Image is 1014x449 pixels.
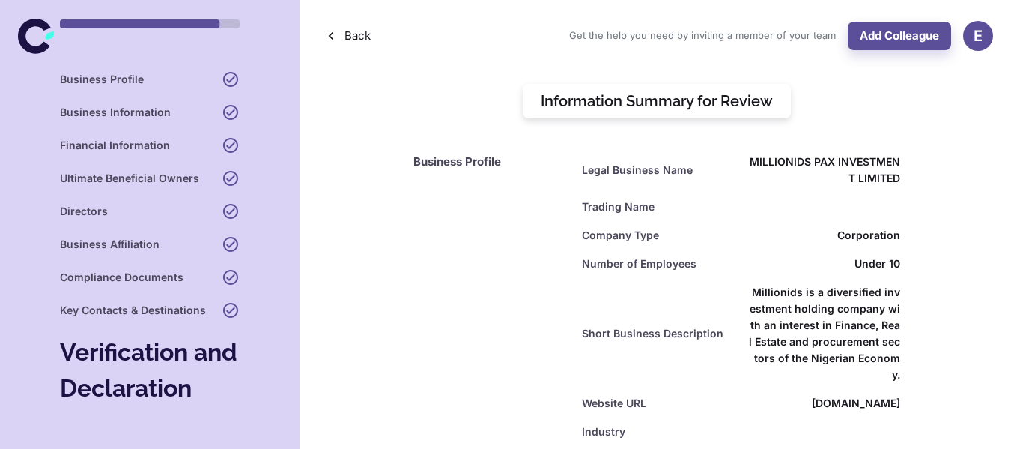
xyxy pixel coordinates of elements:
[413,154,564,171] h6: Business Profile
[582,395,646,412] h6: Website URL
[60,302,206,319] h6: Key Contacts & Destinations
[582,199,655,215] h6: Trading Name
[582,256,696,272] h6: Number of Employees
[749,154,900,187] h6: MILLIONIDS PAX INVESTMENT LIMITED
[749,284,900,383] h6: Millionids is a diversified investment holding company with an interest in Finance, Real Estate a...
[541,90,773,112] h5: Information Summary for Review
[812,395,900,412] h6: [DOMAIN_NAME]
[60,334,240,406] h4: Verification and Declaration
[582,325,723,342] h6: Short Business Description
[582,162,693,178] h6: Legal Business Name
[582,424,625,440] h6: Industry
[60,236,160,253] h6: Business Affiliation
[60,170,199,187] h6: Ultimate Beneficial Owners
[60,71,144,88] h6: Business Profile
[963,21,993,51] button: E
[60,203,108,220] h6: Directors
[569,28,836,43] span: Get the help you need by inviting a member of your team
[848,22,951,50] button: Add Colleague
[60,104,171,121] h6: Business Information
[60,269,183,286] h6: Compliance Documents
[321,22,377,50] button: Back
[582,227,659,244] h6: Company Type
[837,227,900,244] span: Corporation
[854,256,900,272] span: Under 10
[60,137,170,154] h6: Financial Information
